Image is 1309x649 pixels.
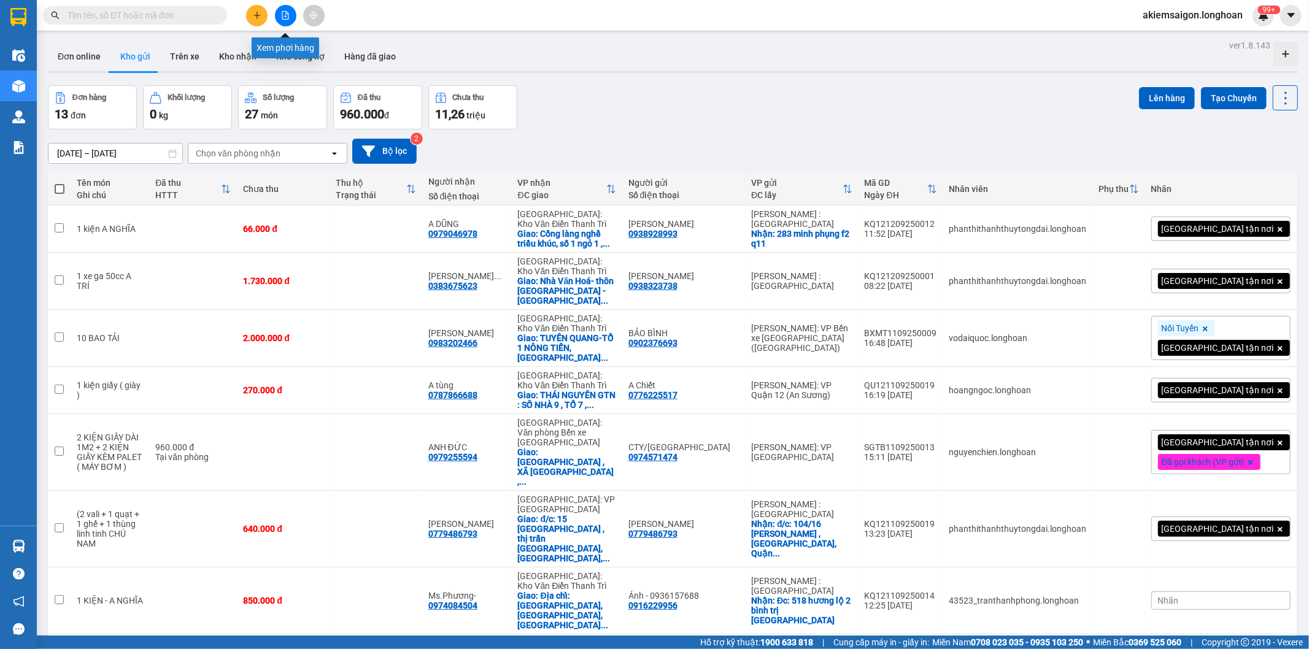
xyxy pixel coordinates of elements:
[751,576,852,596] div: [PERSON_NAME] : [GEOGRAPHIC_DATA]
[77,271,143,291] div: 1 xe ga 50cc A TRÍ
[435,107,465,121] span: 11,26
[628,338,678,348] div: 0902376693
[1191,636,1192,649] span: |
[1133,7,1253,23] span: akiemsaigon.longhoan
[518,333,616,363] div: Giao: TUYÊN QUANG-TỔ 1 NÔNG TIẾN,TP TUYÊN QUANG
[751,271,852,291] div: [PERSON_NAME] : [GEOGRAPHIC_DATA]
[428,529,477,539] div: 0779486793
[518,276,616,305] div: Giao: Nhà Văn Hoá- thôn An Điền Kim - Cộng Hoà- Nam sách -Hải Dương
[518,390,616,410] div: Giao: THÁI NGUYÊN GTN : SỐ NHÀ 9 , TỔ 7 , PHƯỜNG QUANG TRUNG - TP THÁI NGUYÊN
[628,219,739,229] div: Mai Nguyên
[1229,39,1270,52] div: ver 1.8.143
[143,85,232,129] button: Khối lượng0kg
[751,596,852,625] div: Nhận: Đc: 518 hương lộ 2 bình trị đông bình tân
[266,42,334,71] button: Kho công nợ
[865,591,937,601] div: KQ121109250014
[263,93,294,102] div: Số lượng
[1151,184,1291,194] div: Nhãn
[628,442,739,452] div: CTY/NHẬT TRƯỜNG PHÚC
[865,601,937,610] div: 12:25 [DATE]
[603,553,611,563] span: ...
[751,190,843,200] div: ĐC lấy
[333,85,422,129] button: Đã thu960.000đ
[55,107,68,121] span: 13
[1241,638,1249,647] span: copyright
[1162,323,1199,334] span: Nối Tuyến
[949,447,1087,457] div: nguyenchien.longhoan
[865,219,937,229] div: KQ121209250012
[745,173,859,205] th: Toggle SortBy
[12,110,25,123] img: warehouse-icon
[760,637,813,647] strong: 1900 633 818
[833,636,929,649] span: Cung cấp máy in - giấy in:
[330,148,339,158] svg: open
[330,173,422,205] th: Toggle SortBy
[428,281,477,291] div: 0383675623
[518,229,616,248] div: Giao: Cổng làng nghề triều khúc, số 1 ngỏ 1 , tân triều, thanh trì Hà Nội
[209,42,266,71] button: Kho nhận
[77,333,143,343] div: 10 BAO TẢI
[340,107,384,121] span: 960.000
[246,5,268,26] button: plus
[865,229,937,239] div: 11:52 [DATE]
[428,452,477,462] div: 0979255594
[518,591,616,630] div: Giao: Địa chỉ: Sân golf Vân Trì, Thôn Thọ Đa, xã Thiên Lộc (đc cũ: Thôn Thọ Đa, Xã Kim Nỗ, Huyện ...
[243,333,323,343] div: 2.000.000 đ
[751,380,852,400] div: [PERSON_NAME]: VP Quận 12 (An Sương)
[336,190,406,200] div: Trạng thái
[1093,636,1181,649] span: Miền Bắc
[751,209,852,229] div: [PERSON_NAME] : [GEOGRAPHIC_DATA]
[149,173,237,205] th: Toggle SortBy
[68,9,212,22] input: Tìm tên, số ĐT hoặc mã đơn
[281,11,290,20] span: file-add
[518,313,616,333] div: [GEOGRAPHIC_DATA]: Kho Văn Điển Thanh Trì
[751,323,852,353] div: [PERSON_NAME]: VP Bến xe [GEOGRAPHIC_DATA] ([GEOGRAPHIC_DATA])
[949,333,1087,343] div: vodaiquoc.longhoan
[309,11,318,20] span: aim
[601,620,609,630] span: ...
[48,85,137,129] button: Đơn hàng13đơn
[168,93,205,102] div: Khối lượng
[518,178,606,188] div: VP nhận
[628,178,739,188] div: Người gửi
[12,141,25,154] img: solution-icon
[77,596,143,605] div: 1 KIỆN - A NGHĨA
[303,5,325,26] button: aim
[352,139,417,164] button: Bộ lọc
[243,596,323,605] div: 850.000 đ
[865,442,937,452] div: SGTB1109250013
[1162,456,1245,467] span: Đã gọi khách (VP gửi)
[822,636,824,649] span: |
[336,178,406,188] div: Thu hộ
[1162,385,1274,396] span: [GEOGRAPHIC_DATA] tận nơi
[13,596,25,607] span: notification
[628,452,678,462] div: 0974571474
[1162,342,1274,353] span: [GEOGRAPHIC_DATA] tận nơi
[1286,10,1297,21] span: caret-down
[1139,87,1195,109] button: Lên hàng
[518,256,616,276] div: [GEOGRAPHIC_DATA]: Kho Văn Điển Thanh Trì
[865,338,937,348] div: 16:48 [DATE]
[384,110,389,120] span: đ
[411,132,423,145] sup: 2
[628,529,678,539] div: 0779486793
[48,144,182,163] input: Select a date range.
[13,623,25,635] span: message
[243,184,323,194] div: Chưa thu
[700,636,813,649] span: Hỗ trợ kỹ thuật:
[243,385,323,395] div: 270.000 đ
[751,229,852,248] div: Nhận: 283 minh phụng f2 q11
[949,524,1087,534] div: phanthithanhthuytongdai.longhoan
[77,432,143,472] div: 2 KIỆN GIẤY DÀI 1M2 + 2 KIỆN GIẤY KÈM PALET ( MÁY BƠM )
[1099,184,1129,194] div: Phụ thu
[1257,6,1280,14] sup: 324
[751,499,852,519] div: [PERSON_NAME] : [GEOGRAPHIC_DATA]
[1280,5,1302,26] button: caret-down
[453,93,484,102] div: Chưa thu
[110,42,160,71] button: Kho gửi
[77,178,143,188] div: Tên món
[865,271,937,281] div: KQ121209250001
[12,80,25,93] img: warehouse-icon
[77,190,143,200] div: Ghi chú
[358,93,380,102] div: Đã thu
